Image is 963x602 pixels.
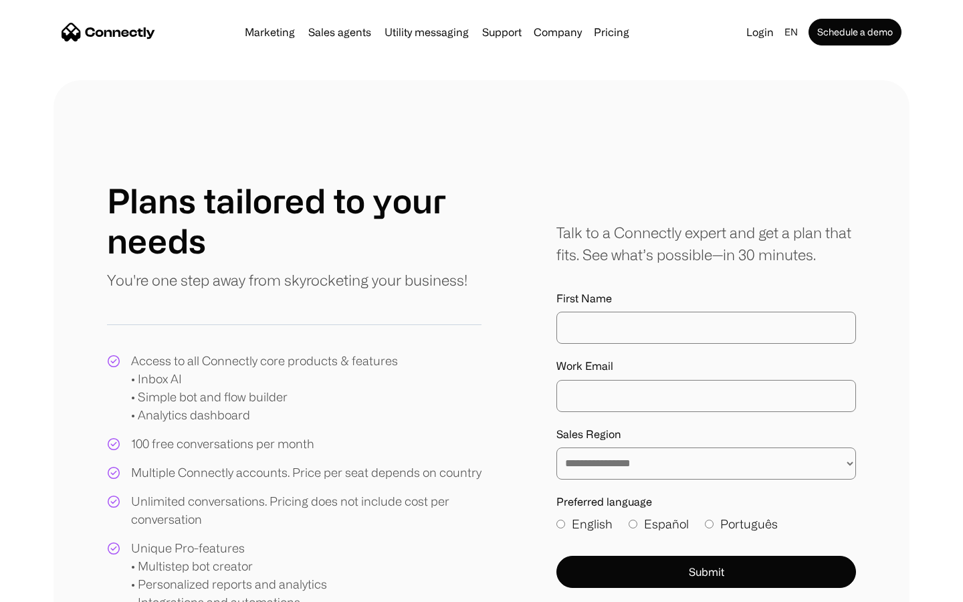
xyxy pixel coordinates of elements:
input: Español [629,520,637,528]
p: You're one step away from skyrocketing your business! [107,269,467,291]
a: Utility messaging [379,27,474,37]
ul: Language list [27,579,80,597]
div: Access to all Connectly core products & features • Inbox AI • Simple bot and flow builder • Analy... [131,352,398,424]
div: en [784,23,798,41]
input: English [556,520,565,528]
input: Português [705,520,714,528]
label: English [556,515,613,533]
a: Marketing [239,27,300,37]
a: Login [741,23,779,41]
div: 100 free conversations per month [131,435,314,453]
div: en [779,23,806,41]
label: Sales Region [556,428,856,441]
a: Pricing [588,27,635,37]
aside: Language selected: English [13,577,80,597]
a: Sales agents [303,27,377,37]
label: Preferred language [556,496,856,508]
button: Submit [556,556,856,588]
label: Español [629,515,689,533]
div: Company [534,23,582,41]
h1: Plans tailored to your needs [107,181,481,261]
a: Support [477,27,527,37]
a: home [62,22,155,42]
label: Português [705,515,778,533]
div: Multiple Connectly accounts. Price per seat depends on country [131,464,481,482]
a: Schedule a demo [809,19,901,45]
label: Work Email [556,360,856,373]
label: First Name [556,292,856,305]
div: Unlimited conversations. Pricing does not include cost per conversation [131,492,481,528]
div: Company [530,23,586,41]
div: Talk to a Connectly expert and get a plan that fits. See what’s possible—in 30 minutes. [556,221,856,266]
